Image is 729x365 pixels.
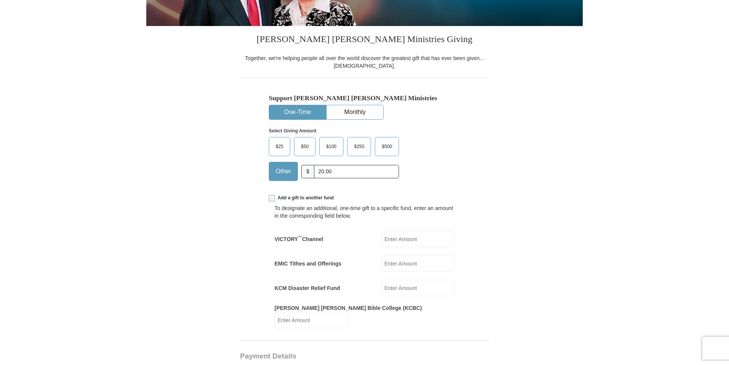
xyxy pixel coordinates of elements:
sup: ™ [298,235,302,240]
span: $250 [350,141,368,152]
label: [PERSON_NAME] [PERSON_NAME] Bible College (KCBC) [275,304,422,312]
input: Enter Amount [381,255,454,272]
h3: Payment Details [240,352,435,361]
h3: [PERSON_NAME] [PERSON_NAME] Ministries Giving [240,26,489,54]
span: $25 [272,141,287,152]
input: Enter Amount [275,312,348,328]
span: $100 [322,141,340,152]
span: $500 [378,141,396,152]
label: KCM Disaster Relief Fund [275,284,340,292]
h5: Support [PERSON_NAME] [PERSON_NAME] Ministries [269,94,460,102]
span: $ [301,165,314,178]
label: VICTORY Channel [275,235,323,243]
label: EMIC Tithes and Offerings [275,260,342,267]
input: Enter Amount [381,280,454,296]
button: One-Time [269,105,326,119]
strong: Select Giving Amount [269,128,316,134]
input: Enter Amount [381,231,454,247]
div: To designate an additional, one-time gift to a specific fund, enter an amount in the correspondin... [275,204,454,220]
span: Add a gift to another fund [275,195,334,201]
span: Other [272,166,295,177]
span: $50 [297,141,312,152]
div: Together, we're helping people all over the world discover the greatest gift that has ever been g... [240,54,489,70]
button: Monthly [327,105,383,119]
input: Other Amount [314,165,399,178]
